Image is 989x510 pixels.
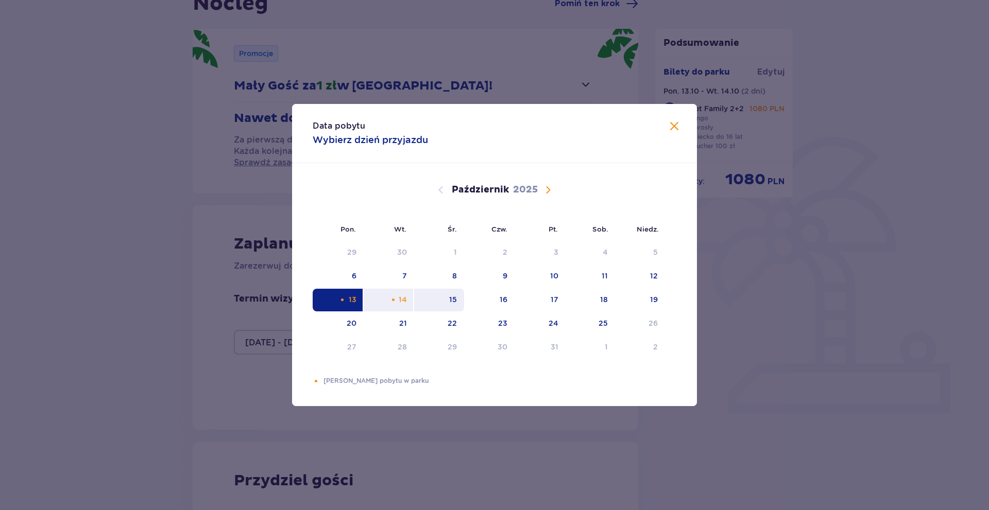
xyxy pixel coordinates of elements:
[448,318,457,328] div: 22
[364,265,415,288] td: 7
[515,241,566,264] td: Data niedostępna. piątek, 3 października 2025
[349,294,356,305] div: 13
[313,336,364,359] td: Data niedostępna. poniedziałek, 27 października 2025
[515,312,566,335] td: 24
[668,120,680,133] button: Zamknij
[448,342,457,352] div: 29
[394,225,406,233] small: Wt.
[347,318,356,328] div: 20
[464,336,515,359] td: Data niedostępna. czwartek, 30 października 2025
[397,247,407,257] div: 30
[615,241,665,264] td: Data niedostępna. niedziela, 5 października 2025
[566,336,616,359] td: Data niedostępna. sobota, 1 listopada 2025
[464,241,515,264] td: Data niedostępna. czwartek, 2 października 2025
[498,318,507,328] div: 23
[313,265,364,288] td: 6
[352,271,356,281] div: 6
[653,247,658,257] div: 5
[414,336,464,359] td: Data niedostępna. środa, 29 października 2025
[464,289,515,311] td: 16
[414,241,464,264] td: Data niedostępna. środa, 1 października 2025
[550,271,558,281] div: 10
[650,271,658,281] div: 12
[364,336,415,359] td: Data niedostępna. wtorek, 28 października 2025
[503,271,507,281] div: 9
[399,294,407,305] div: 14
[399,318,407,328] div: 21
[313,378,319,384] div: Pomarańczowa kropka
[464,265,515,288] td: 9
[615,312,665,335] td: Data niedostępna. niedziela, 26 października 2025
[452,184,509,196] p: Październik
[347,342,356,352] div: 27
[551,342,558,352] div: 31
[615,289,665,311] td: 19
[515,289,566,311] td: 17
[364,312,415,335] td: 21
[542,184,554,196] button: Następny miesiąc
[592,225,608,233] small: Sob.
[566,265,616,288] td: 11
[515,265,566,288] td: 10
[364,289,415,311] td: 14
[549,225,558,233] small: Pt.
[339,296,346,303] div: Pomarańczowa kropka
[649,318,658,328] div: 26
[615,336,665,359] td: Data niedostępna. niedziela, 2 listopada 2025
[454,247,457,257] div: 1
[566,241,616,264] td: Data niedostępna. sobota, 4 października 2025
[600,294,608,305] div: 18
[414,312,464,335] td: 22
[554,247,558,257] div: 3
[448,225,457,233] small: Śr.
[323,376,676,385] p: [PERSON_NAME] pobytu w parku
[566,289,616,311] td: 18
[449,294,457,305] div: 15
[653,342,658,352] div: 2
[313,241,364,264] td: Data niedostępna. poniedziałek, 29 września 2025
[347,247,356,257] div: 29
[599,318,608,328] div: 25
[364,241,415,264] td: Data niedostępna. wtorek, 30 września 2025
[313,120,365,132] p: Data pobytu
[313,312,364,335] td: 20
[650,294,658,305] div: 19
[603,247,608,257] div: 4
[515,336,566,359] td: Data niedostępna. piątek, 31 października 2025
[615,265,665,288] td: 12
[637,225,659,233] small: Niedz.
[500,294,507,305] div: 16
[313,134,428,146] p: Wybierz dzień przyjazdu
[340,225,356,233] small: Pon.
[402,271,407,281] div: 7
[513,184,538,196] p: 2025
[566,312,616,335] td: 25
[313,289,364,311] td: Data zaznaczona. poniedziałek, 13 października 2025
[549,318,558,328] div: 24
[390,296,397,303] div: Pomarańczowa kropka
[503,247,507,257] div: 2
[498,342,507,352] div: 30
[602,271,608,281] div: 11
[398,342,407,352] div: 28
[464,312,515,335] td: 23
[491,225,507,233] small: Czw.
[605,342,608,352] div: 1
[414,289,464,311] td: 15
[551,294,558,305] div: 17
[452,271,457,281] div: 8
[414,265,464,288] td: 8
[435,184,447,196] button: Poprzedni miesiąc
